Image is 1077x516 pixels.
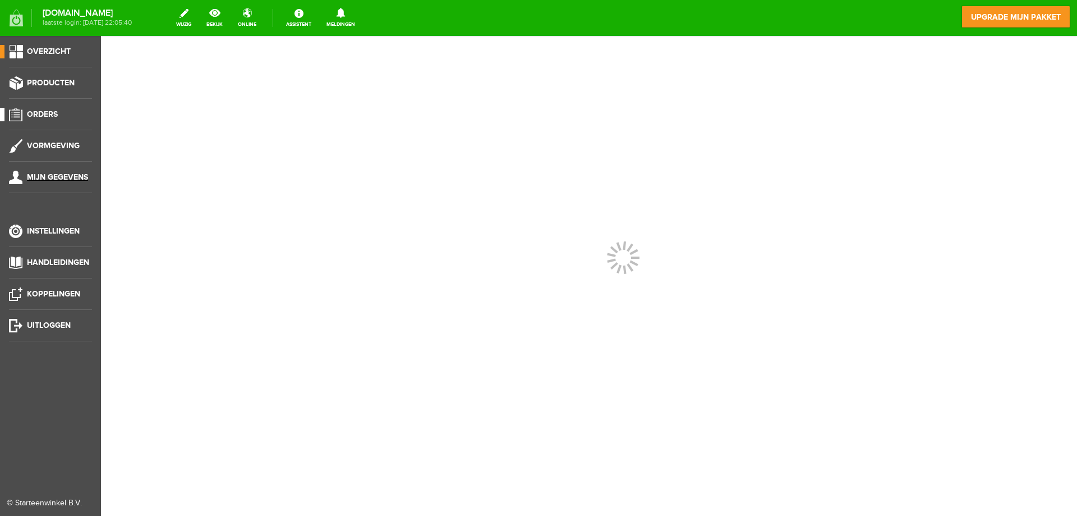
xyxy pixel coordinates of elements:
[320,6,362,30] a: Meldingen
[27,78,75,88] span: Producten
[27,172,88,182] span: Mijn gegevens
[43,20,132,26] span: laatste login: [DATE] 22:05:40
[961,6,1070,28] a: upgrade mijn pakket
[279,6,318,30] a: Assistent
[27,289,80,299] span: Koppelingen
[27,226,80,236] span: Instellingen
[27,321,71,330] span: Uitloggen
[27,47,71,56] span: Overzicht
[231,6,263,30] a: online
[27,109,58,119] span: Orders
[7,497,85,509] div: © Starteenwinkel B.V.
[27,258,89,267] span: Handleidingen
[43,10,132,16] strong: [DOMAIN_NAME]
[200,6,229,30] a: bekijk
[27,141,80,150] span: Vormgeving
[169,6,198,30] a: wijzig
